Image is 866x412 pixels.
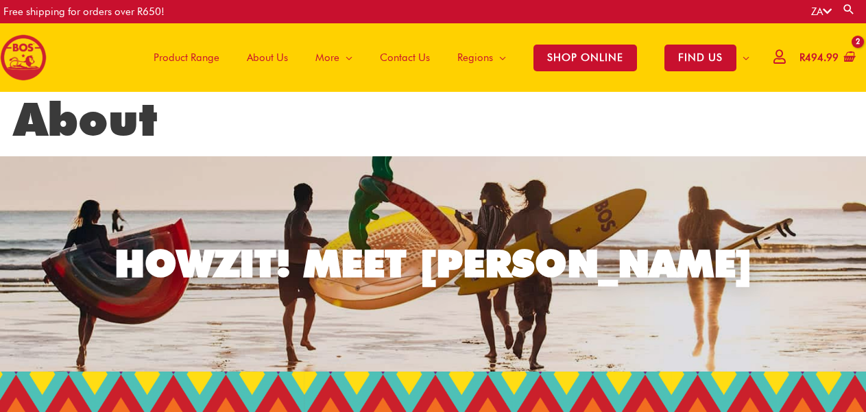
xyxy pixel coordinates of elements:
[14,92,852,147] h1: About
[247,37,288,78] span: About Us
[457,37,493,78] span: Regions
[154,37,219,78] span: Product Range
[533,45,637,71] span: SHOP ONLINE
[811,5,832,18] a: ZA
[380,37,430,78] span: Contact Us
[799,51,839,64] bdi: 494.99
[366,23,444,92] a: Contact Us
[797,43,856,73] a: View Shopping Cart, 2 items
[842,3,856,16] a: Search button
[444,23,520,92] a: Regions
[520,23,651,92] a: SHOP ONLINE
[130,23,763,92] nav: Site Navigation
[140,23,233,92] a: Product Range
[233,23,302,92] a: About Us
[115,245,752,282] div: HOWZIT! MEET [PERSON_NAME]
[664,45,736,71] span: FIND US
[315,37,339,78] span: More
[302,23,366,92] a: More
[799,51,805,64] span: R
